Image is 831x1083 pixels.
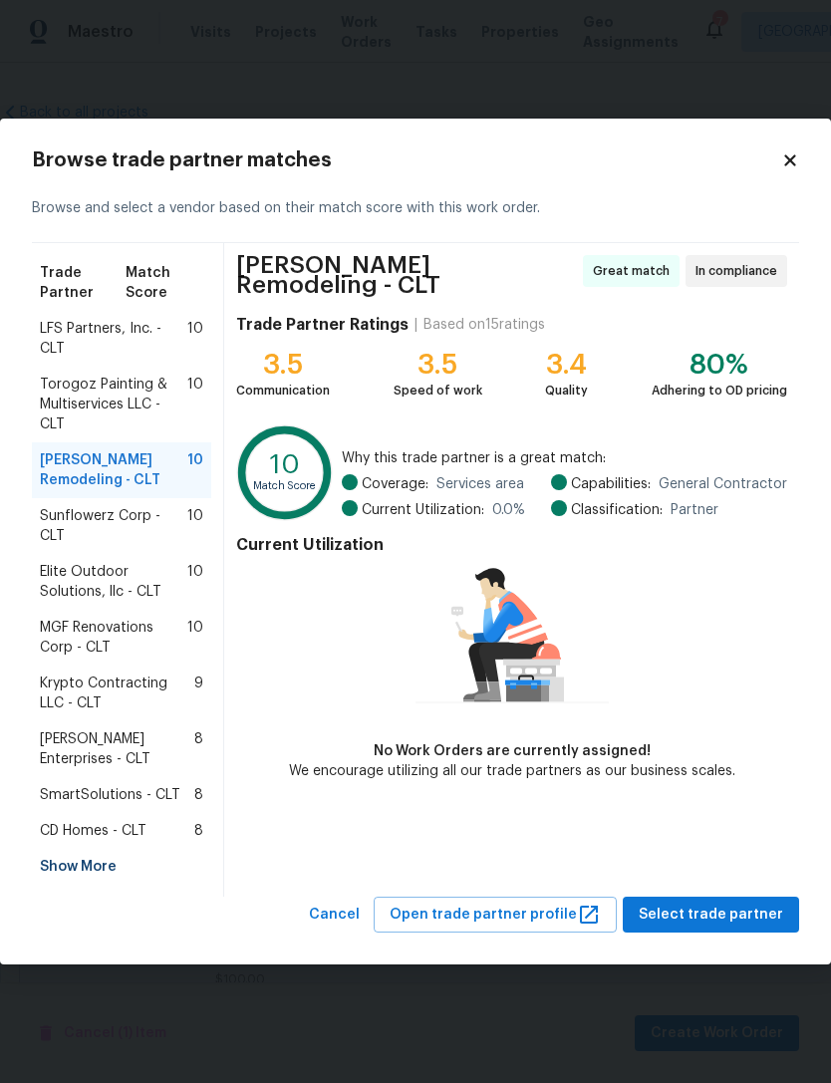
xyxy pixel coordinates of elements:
span: Great match [593,261,678,281]
span: CD Homes - CLT [40,821,146,841]
span: Current Utilization: [362,500,484,520]
span: In compliance [695,261,785,281]
span: Why this trade partner is a great match: [342,448,787,468]
span: Select trade partner [639,903,783,928]
span: [PERSON_NAME] Remodeling - CLT [40,450,187,490]
h2: Browse trade partner matches [32,150,781,170]
span: Torogoz Painting & Multiservices LLC - CLT [40,375,187,434]
span: Trade Partner [40,263,126,303]
div: Show More [32,849,211,885]
span: Coverage: [362,474,428,494]
span: SmartSolutions - CLT [40,785,180,805]
button: Cancel [301,897,368,934]
span: Capabilities: [571,474,651,494]
div: 3.5 [236,355,330,375]
span: Partner [671,500,718,520]
span: 0.0 % [492,500,525,520]
div: Based on 15 ratings [423,315,545,335]
span: [PERSON_NAME] Remodeling - CLT [236,255,577,295]
span: 10 [187,506,203,546]
text: Match Score [253,480,317,491]
span: Elite Outdoor Solutions, llc - CLT [40,562,187,602]
h4: Trade Partner Ratings [236,315,409,335]
span: 10 [187,562,203,602]
span: [PERSON_NAME] Enterprises - CLT [40,729,194,769]
div: 3.4 [545,355,588,375]
span: Krypto Contracting LLC - CLT [40,674,194,713]
span: Open trade partner profile [390,903,601,928]
div: No Work Orders are currently assigned! [289,741,735,761]
span: 8 [194,821,203,841]
span: 10 [187,618,203,658]
span: 8 [194,729,203,769]
text: 10 [270,450,300,477]
div: 3.5 [394,355,482,375]
div: Speed of work [394,381,482,401]
span: Sunflowerz Corp - CLT [40,506,187,546]
span: 10 [187,450,203,490]
span: Cancel [309,903,360,928]
span: 8 [194,785,203,805]
span: Match Score [126,263,203,303]
div: | [409,315,423,335]
div: Communication [236,381,330,401]
div: We encourage utilizing all our trade partners as our business scales. [289,761,735,781]
span: 9 [194,674,203,713]
span: LFS Partners, Inc. - CLT [40,319,187,359]
div: Browse and select a vendor based on their match score with this work order. [32,174,799,243]
span: 10 [187,319,203,359]
button: Open trade partner profile [374,897,617,934]
div: Quality [545,381,588,401]
span: General Contractor [659,474,787,494]
button: Select trade partner [623,897,799,934]
span: Classification: [571,500,663,520]
h4: Current Utilization [236,535,787,555]
span: 10 [187,375,203,434]
span: Services area [436,474,524,494]
span: MGF Renovations Corp - CLT [40,618,187,658]
div: 80% [652,355,787,375]
div: Adhering to OD pricing [652,381,787,401]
